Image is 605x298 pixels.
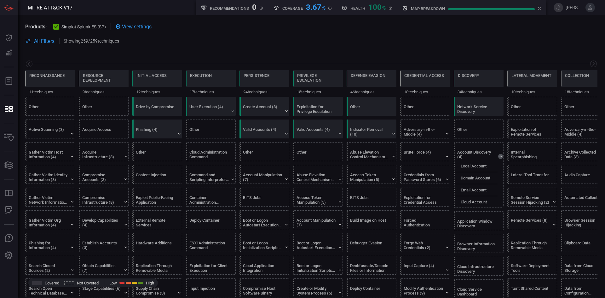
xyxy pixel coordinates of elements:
div: Exploitation for Credential Access [404,195,443,205]
div: T1187: Forced Authentication (Not covered) [400,210,450,229]
div: Lateral Tool Transfer [511,172,550,182]
div: Other (Not covered) [132,142,182,161]
label: Local Account [461,164,487,168]
div: T1610: Deploy Container (Not covered) [186,210,236,229]
div: 18 techniques [400,87,450,97]
button: Dashboard [1,30,16,45]
div: Other [404,104,443,114]
div: Other [82,104,122,114]
h5: Coverage [282,6,303,11]
div: Network Service Discovery [457,104,497,114]
div: T1584: Compromise Infrastructure (Not covered) [79,188,129,207]
div: T1587: Develop Capabilities (Not covered) [79,210,129,229]
div: T1554: Compromise Host Software Binary (Not covered) [239,278,289,297]
div: T1588: Obtain Capabilities (Not covered) [79,256,129,275]
div: T1671: Cloud Application Integration (Not covered) [239,256,289,275]
div: T1597: Search Closed Sources (Not covered) [25,256,75,275]
div: T1134: Access Token Manipulation (Not covered) [347,165,396,184]
div: Other [347,97,396,116]
div: T1212: Exploitation for Credential Access (Not covered) [400,188,450,207]
button: ALERT ANALYSIS [1,203,16,218]
div: T1586: Compromise Accounts (Not covered) [79,165,129,184]
div: T1197: BITS Jobs (Not covered) [347,188,396,207]
div: Automated Collection [564,195,604,205]
div: Other [564,104,604,114]
div: T1555: Credentials from Password Stores (Not covered) [400,165,450,184]
div: Establish Accounts (3) [82,241,122,250]
div: T1534: Internal Spearphishing (Not covered) [507,142,557,161]
span: MITRE ATT&CK V17 [28,5,72,11]
div: T1622: Debugger Evasion (Not covered) [347,233,396,252]
div: T1608: Stage Capabilities (Not covered) [79,278,129,297]
button: Preferences [1,248,16,263]
label: Email Account [461,188,487,192]
div: Account Discovery (4) [457,150,497,159]
div: Acquire Infrastructure (8) [82,150,122,159]
div: T1548: Abuse Elevation Control Mechanism (Not covered) [293,165,343,184]
div: 15 techniques [293,87,343,97]
span: View settings [122,24,152,30]
span: Simplot Splunk ES (SP) [61,24,106,29]
div: Other (Not covered) [293,142,343,161]
div: Account Manipulation (7) [243,172,282,182]
div: T1585: Establish Accounts (Not covered) [79,233,129,252]
div: Other (Not covered) [507,97,557,116]
div: T1080: Taint Shared Content (Not covered) [507,278,557,297]
div: T1674: Input Injection (Not covered) [186,278,236,297]
div: 100 [368,3,386,10]
div: Gather Victim Host Information (4) [29,150,68,159]
div: ESXi Administration Command [189,241,229,250]
div: 9 techniques [79,87,129,97]
div: TA0002: Execution [186,70,236,97]
div: T1087.001: Local Account (Not covered) [455,161,505,171]
div: T1583: Acquire Infrastructure (Not covered) [79,142,129,161]
button: Rule Catalog [1,186,16,201]
div: TA0008: Lateral Movement (Not covered) [507,70,557,97]
div: Compromise Host Software Binary [243,286,282,295]
div: Lateral Movement [511,73,551,78]
div: Debugger Evasion [350,241,389,250]
div: TA0005: Defense Evasion [347,70,396,97]
h5: Health [350,6,365,11]
div: Deploy Container [350,286,389,295]
div: T1659: Content Injection (Not covered) [132,165,182,184]
div: Other [350,104,389,114]
div: Hardware Additions [136,241,175,250]
div: T1068: Exploitation for Privilege Escalation [293,97,343,116]
div: T1556: Modify Authentication Process (Not covered) [400,278,450,297]
div: Privilege Escalation [297,73,339,83]
div: T1078: Valid Accounts [293,120,343,138]
div: Other (Not covered) [239,142,289,161]
div: T1140: Deobfuscate/Decode Files or Information (Not covered) [347,256,396,275]
div: Brute Force (4) [404,150,443,159]
span: Products: [25,24,47,30]
div: 10 techniques [507,87,557,97]
div: T1087.003: Email Account (Not covered) [455,185,505,195]
div: T1190: Exploit Public-Facing Application (Not covered) [132,188,182,207]
div: Access Token Manipulation (5) [350,172,389,182]
div: Browser Session Hijacking [564,218,604,227]
div: 12 techniques [132,87,182,97]
div: Replication Through Removable Media [136,263,175,273]
div: View settings [116,23,152,30]
span: Not Covered [77,281,99,285]
div: Other [136,150,175,159]
div: Internal Spearphishing [511,150,550,159]
div: T1591: Gather Victim Org Information (Not covered) [25,210,75,229]
div: Clipboard Data [564,241,604,250]
button: MITRE - Detection Posture [1,102,16,117]
div: Exploitation for Privilege Escalation [297,104,336,114]
div: Exploitation for Client Execution [189,263,229,273]
div: TA0003: Persistence [239,70,289,97]
div: TA0043: Reconnaissance (Not covered) [25,70,75,97]
button: All Filters [25,38,55,44]
div: Persistence [244,73,269,78]
div: Phishing (4) [136,127,175,137]
div: 34 techniques [454,87,504,97]
span: [PERSON_NAME].[PERSON_NAME] [566,5,583,10]
div: Command and Scripting Interpreter (12) [189,172,229,182]
div: Develop Capabilities (4) [82,218,122,227]
div: External Remote Services [136,218,175,227]
div: T1590: Gather Victim Network Information (Not covered) [25,188,75,207]
div: Build Image on Host [350,218,389,227]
